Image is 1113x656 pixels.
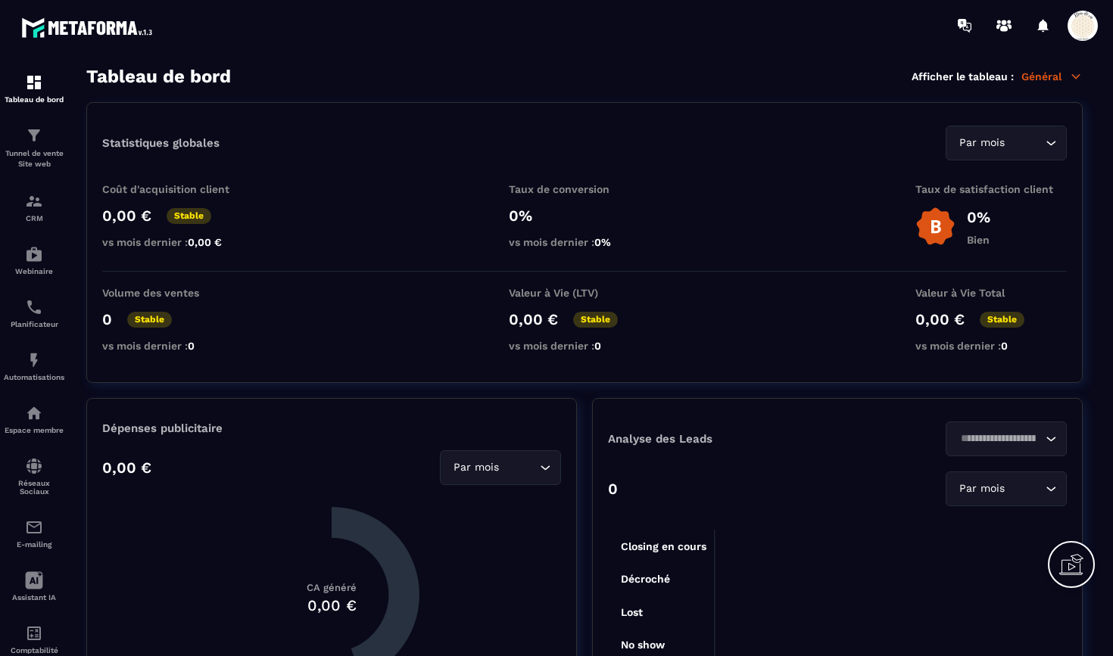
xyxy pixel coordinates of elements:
[440,450,561,485] div: Search for option
[621,540,706,553] tspan: Closing en cours
[946,421,1067,456] div: Search for option
[4,426,64,434] p: Espace membre
[956,431,1042,447] input: Search for option
[509,207,660,225] p: 0%
[502,459,536,476] input: Search for option
[188,236,222,248] span: 0,00 €
[25,126,43,145] img: formation
[915,207,956,247] img: b-badge-o.b3b20ee6.svg
[1008,480,1042,497] input: Search for option
[4,340,64,393] a: automationsautomationsAutomatisations
[509,287,660,299] p: Valeur à Vie (LTV)
[509,183,660,195] p: Taux de conversion
[21,14,157,42] img: logo
[4,393,64,446] a: automationsautomationsEspace membre
[915,340,1067,352] p: vs mois dernier :
[1021,70,1083,83] p: Général
[967,234,990,246] p: Bien
[4,267,64,275] p: Webinaire
[25,457,43,475] img: social-network
[980,312,1024,328] p: Stable
[4,560,64,613] a: Assistant IA
[621,606,643,618] tspan: Lost
[4,593,64,602] p: Assistant IA
[912,70,1014,82] p: Afficher le tableau :
[573,312,618,328] p: Stable
[25,298,43,316] img: scheduler
[967,208,990,226] p: 0%
[450,459,502,476] span: Par mois
[102,310,112,328] p: 0
[621,573,670,585] tspan: Décroché
[25,73,43,92] img: formation
[4,540,64,549] p: E-mailing
[4,148,64,169] p: Tunnel de vente Site web
[4,507,64,560] a: emailemailE-mailing
[25,192,43,210] img: formation
[956,480,1008,497] span: Par mois
[509,340,660,352] p: vs mois dernier :
[127,312,172,328] p: Stable
[509,236,660,248] p: vs mois dernier :
[594,340,601,352] span: 0
[946,471,1067,506] div: Search for option
[167,208,211,224] p: Stable
[4,115,64,181] a: formationformationTunnel de vente Site web
[188,340,195,352] span: 0
[509,310,558,328] p: 0,00 €
[102,340,254,352] p: vs mois dernier :
[4,214,64,222] p: CRM
[1008,135,1042,151] input: Search for option
[4,287,64,340] a: schedulerschedulerPlanificateur
[1001,340,1008,352] span: 0
[621,639,666,651] tspan: No show
[25,245,43,263] img: automations
[4,234,64,287] a: automationsautomationsWebinaire
[102,459,151,477] p: 0,00 €
[25,518,43,536] img: email
[4,373,64,381] p: Automatisations
[102,421,561,435] p: Dépenses publicitaire
[25,404,43,422] img: automations
[4,646,64,654] p: Comptabilité
[4,320,64,328] p: Planificateur
[946,126,1067,160] div: Search for option
[102,287,254,299] p: Volume des ventes
[4,181,64,234] a: formationformationCRM
[102,183,254,195] p: Coût d'acquisition client
[102,207,151,225] p: 0,00 €
[102,136,220,150] p: Statistiques globales
[4,62,64,115] a: formationformationTableau de bord
[4,446,64,507] a: social-networksocial-networkRéseaux Sociaux
[102,236,254,248] p: vs mois dernier :
[915,287,1067,299] p: Valeur à Vie Total
[4,95,64,104] p: Tableau de bord
[4,479,64,496] p: Réseaux Sociaux
[915,310,965,328] p: 0,00 €
[956,135,1008,151] span: Par mois
[25,624,43,642] img: accountant
[25,351,43,369] img: automations
[86,66,231,87] h3: Tableau de bord
[915,183,1067,195] p: Taux de satisfaction client
[594,236,611,248] span: 0%
[608,432,837,446] p: Analyse des Leads
[608,480,618,498] p: 0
